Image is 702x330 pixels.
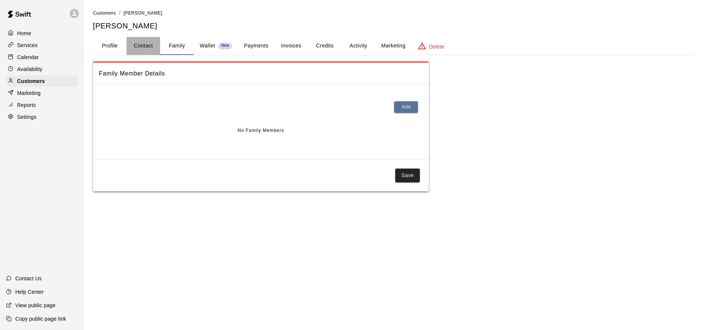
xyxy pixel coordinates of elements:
[308,37,341,55] button: Credits
[93,21,693,31] h5: [PERSON_NAME]
[93,37,127,55] button: Profile
[17,41,38,49] p: Services
[218,43,232,48] span: New
[429,43,444,50] p: Delete
[238,125,284,137] span: No Family Members
[17,65,43,73] p: Availability
[6,28,78,39] a: Home
[17,101,36,109] p: Reports
[17,53,39,61] p: Calendar
[17,30,31,37] p: Home
[127,37,160,55] button: Contact
[15,315,66,323] p: Copy public page link
[6,40,78,51] a: Services
[6,111,78,123] a: Settings
[6,87,78,99] a: Marketing
[274,37,308,55] button: Invoices
[15,288,44,296] p: Help Center
[15,275,42,282] p: Contact Us
[238,37,274,55] button: Payments
[93,9,693,17] nav: breadcrumb
[15,302,56,309] p: View public page
[375,37,411,55] button: Marketing
[93,10,116,16] a: Customers
[99,69,423,78] span: Family Member Details
[93,37,693,55] div: basic tabs example
[200,42,215,50] p: Wallet
[124,10,162,16] span: [PERSON_NAME]
[6,75,78,87] a: Customers
[394,101,418,113] button: Add
[17,77,45,85] p: Customers
[17,113,37,121] p: Settings
[341,37,375,55] button: Activity
[17,89,41,97] p: Marketing
[6,52,78,63] a: Calendar
[6,99,78,111] a: Reports
[119,9,121,17] li: /
[160,37,194,55] button: Family
[6,64,78,75] a: Availability
[395,169,420,182] button: Save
